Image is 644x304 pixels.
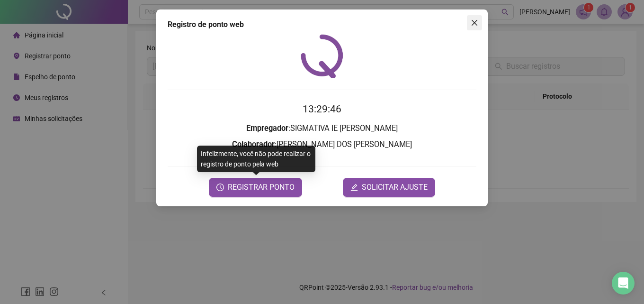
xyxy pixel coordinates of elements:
[467,15,482,30] button: Close
[612,272,635,295] div: Open Intercom Messenger
[350,184,358,191] span: edit
[471,19,478,27] span: close
[232,140,275,149] strong: Colaborador
[246,124,288,133] strong: Empregador
[209,178,302,197] button: REGISTRAR PONTO
[343,178,435,197] button: editSOLICITAR AJUSTE
[301,34,343,78] img: QRPoint
[303,103,341,115] time: 13:29:46
[168,122,476,135] h3: : SIGMATIVA IE [PERSON_NAME]
[197,146,315,172] div: Infelizmente, você não pode realizar o registro de ponto pela web
[362,182,428,193] span: SOLICITAR AJUSTE
[228,182,295,193] span: REGISTRAR PONTO
[168,138,476,151] h3: : [PERSON_NAME] DOS [PERSON_NAME]
[216,184,224,191] span: clock-circle
[168,19,476,30] div: Registro de ponto web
